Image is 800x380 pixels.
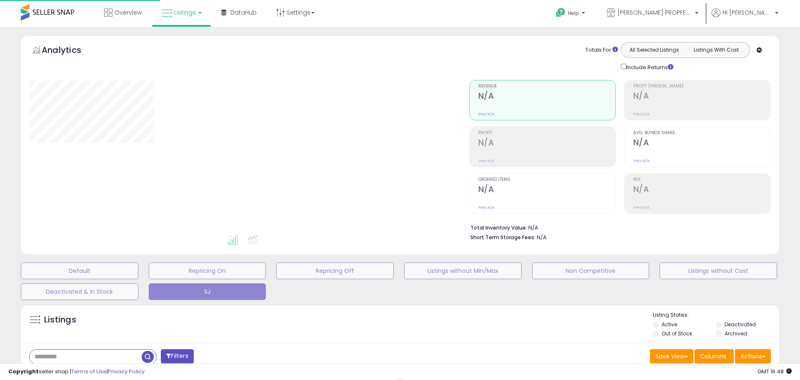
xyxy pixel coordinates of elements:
[404,262,522,279] button: Listings without Min/Max
[478,185,615,196] h2: N/A
[478,84,615,89] span: Revenue
[712,8,778,27] a: Hi [PERSON_NAME]
[633,158,650,163] small: Prev: N/A
[585,46,618,54] div: Totals For
[633,84,770,89] span: Profit [PERSON_NAME]
[633,91,770,102] h2: N/A
[21,283,138,300] button: Deactivated & In Stock
[660,262,777,279] button: Listings without Cost
[470,224,527,231] b: Total Inventory Value:
[633,131,770,135] span: Avg. Buybox Share
[555,7,566,18] i: Get Help
[478,91,615,102] h2: N/A
[633,112,650,117] small: Prev: N/A
[149,283,266,300] button: SJ
[149,262,266,279] button: Repricing On
[478,131,615,135] span: Profit
[549,1,593,27] a: Help
[617,8,692,17] span: [PERSON_NAME] PROPFESSIONAL
[633,177,770,182] span: ROI
[633,138,770,149] h2: N/A
[568,10,579,17] span: Help
[470,222,765,232] li: N/A
[8,368,145,376] div: seller snap | |
[685,45,747,55] button: Listings With Cost
[537,233,547,241] span: N/A
[633,205,650,210] small: Prev: N/A
[623,45,685,55] button: All Selected Listings
[276,262,394,279] button: Repricing Off
[470,234,535,241] b: Short Term Storage Fees:
[115,8,142,17] span: Overview
[478,205,495,210] small: Prev: N/A
[478,158,495,163] small: Prev: N/A
[478,138,615,149] h2: N/A
[174,8,196,17] span: Listings
[615,62,683,72] div: Include Returns
[8,367,39,375] strong: Copyright
[21,262,138,279] button: Default
[478,177,615,182] span: Ordered Items
[722,8,772,17] span: Hi [PERSON_NAME]
[478,112,495,117] small: Prev: N/A
[42,44,97,58] h5: Analytics
[532,262,650,279] button: Non Competitive
[633,185,770,196] h2: N/A
[230,8,257,17] span: DataHub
